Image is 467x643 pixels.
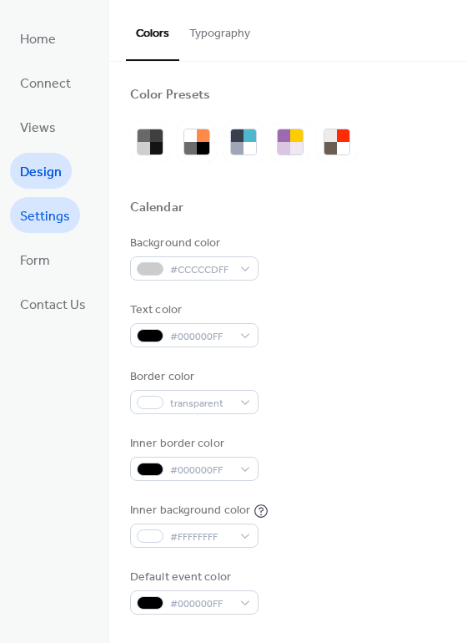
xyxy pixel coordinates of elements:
[130,569,255,586] div: Default event color
[170,261,232,279] span: #CCCCCDFF
[10,197,80,233] a: Settings
[20,292,86,318] span: Contact Us
[20,27,56,53] span: Home
[130,368,255,386] div: Border color
[20,115,56,141] span: Views
[10,153,72,189] a: Design
[20,71,71,97] span: Connect
[20,204,70,230] span: Settings
[10,64,81,100] a: Connect
[20,159,62,185] span: Design
[10,241,60,277] a: Form
[10,20,66,56] a: Home
[170,395,232,413] span: transparent
[10,109,66,144] a: Views
[10,286,96,321] a: Contact Us
[20,248,50,274] span: Form
[170,328,232,346] span: #000000FF
[130,502,250,519] div: Inner background color
[130,87,210,104] div: Color Presets
[130,200,183,217] div: Calendar
[170,462,232,479] span: #000000FF
[130,301,255,319] div: Text color
[130,435,255,453] div: Inner border color
[130,235,255,252] div: Background color
[170,529,232,546] span: #FFFFFFFF
[170,595,232,613] span: #000000FF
